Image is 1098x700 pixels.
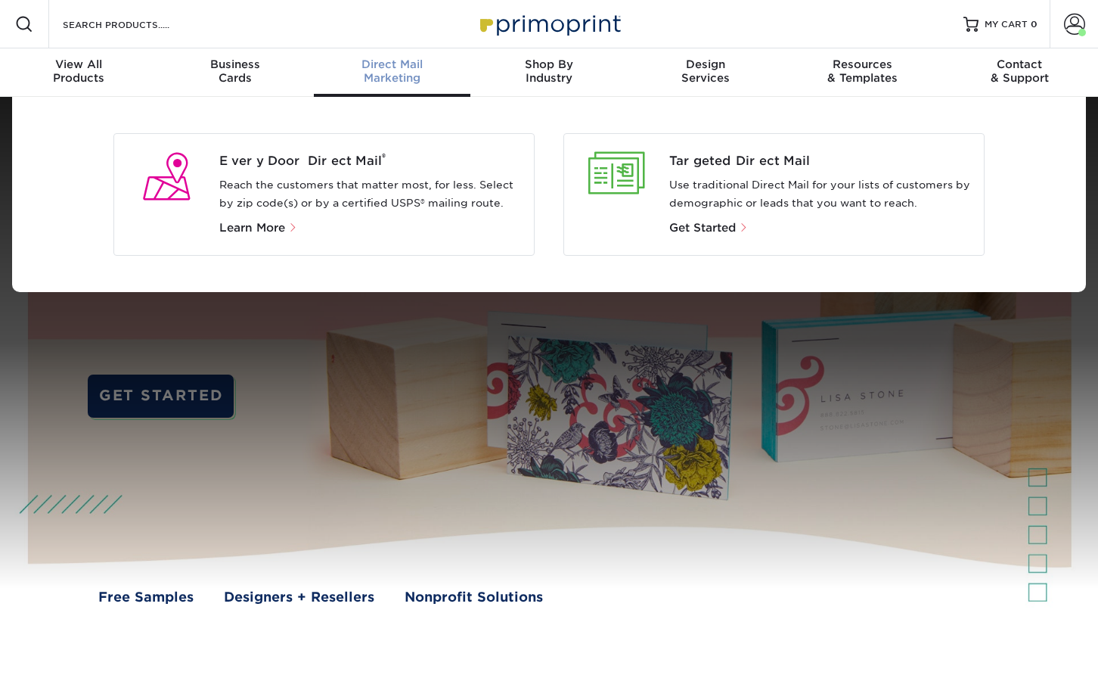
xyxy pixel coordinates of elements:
[314,48,470,97] a: Direct MailMarketing
[405,587,543,607] a: Nonprofit Solutions
[157,58,313,85] div: Cards
[98,587,194,607] a: Free Samples
[219,176,523,213] p: Reach the customers that matter most, for less. Select by zip code(s) or by a certified USPS® mai...
[1031,19,1038,30] span: 0
[157,58,313,71] span: Business
[470,58,627,85] div: Industry
[314,58,470,85] div: Marketing
[941,58,1098,85] div: & Support
[157,48,313,97] a: BusinessCards
[985,18,1028,31] span: MY CART
[784,58,941,85] div: & Templates
[61,15,209,33] input: SEARCH PRODUCTS.....
[224,587,374,607] a: Designers + Resellers
[784,48,941,97] a: Resources& Templates
[941,58,1098,71] span: Contact
[382,151,386,163] sup: ®
[628,58,784,71] span: Design
[941,48,1098,97] a: Contact& Support
[628,58,784,85] div: Services
[314,58,470,71] span: Direct Mail
[219,152,523,170] span: Every Door Direct Mail
[784,58,941,71] span: Resources
[669,221,736,235] span: Get Started
[628,48,784,97] a: DesignServices
[219,222,304,234] a: Learn More
[473,8,625,40] img: Primoprint
[470,58,627,71] span: Shop By
[669,152,972,170] a: Targeted Direct Mail
[219,152,523,170] a: Every Door Direct Mail®
[219,221,285,235] span: Learn More
[669,176,972,213] p: Use traditional Direct Mail for your lists of customers by demographic or leads that you want to ...
[669,222,749,234] a: Get Started
[470,48,627,97] a: Shop ByIndustry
